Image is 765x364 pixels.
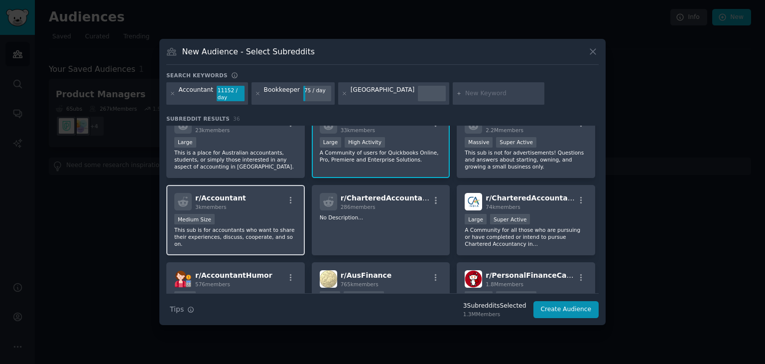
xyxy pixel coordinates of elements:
span: 23k members [195,127,230,133]
span: 765k members [341,281,379,287]
h3: New Audience - Select Subreddits [182,46,315,57]
div: Accountant [179,86,214,102]
div: 1.3M Members [463,311,526,318]
p: A Community of users for Quickbooks Online, Pro, Premiere and Enterprise Solutions. [320,149,442,163]
p: This sub is not for advertisements! Questions and answers about starting, owning, and growing a s... [465,149,587,170]
input: New Keyword [465,89,541,98]
img: AusFinance [320,270,337,288]
span: 36 [233,116,240,122]
div: High Activity [345,137,385,148]
div: Small [174,291,196,302]
button: Create Audience [533,301,599,318]
div: Massive [465,137,493,148]
p: No Description... [320,214,442,221]
p: A Community for all those who are pursuing or have completed or intend to pursue Chartered Accoun... [465,226,587,247]
div: Massive [465,291,493,302]
div: Super Active [496,137,536,148]
div: [GEOGRAPHIC_DATA] [351,86,415,102]
span: 74k members [486,204,520,210]
span: Subreddit Results [166,115,230,122]
div: Super Active [490,214,530,224]
span: r/ AccountantHumor [195,271,272,279]
div: 11152 / day [217,86,245,102]
h3: Search keywords [166,72,228,79]
p: This sub is for accountants who want to share their experiences, discuss, cooperate, and so on. [174,226,297,247]
div: Bookkeeper [264,86,300,102]
span: r/ CharteredAccountants [486,194,580,202]
div: Large [465,214,487,224]
div: Super Active [496,291,536,302]
img: PersonalFinanceCanada [465,270,482,288]
span: Tips [170,304,184,315]
span: 576 members [195,281,230,287]
img: CharteredAccountants [465,193,482,210]
button: Tips [166,301,198,318]
p: This is a place for Australian accountants, students, or simply those interested in any aspect of... [174,149,297,170]
img: AccountantHumor [174,270,192,288]
span: r/ CharteredAccountant [341,194,431,202]
span: r/ Accountant [195,194,246,202]
div: Medium Size [174,214,215,224]
span: r/ AusFinance [341,271,392,279]
div: Large [174,137,196,148]
span: 1.8M members [486,281,523,287]
div: 3 Subreddit s Selected [463,302,526,311]
span: 286 members [341,204,376,210]
div: Super Active [344,291,384,302]
span: r/ PersonalFinanceCanada [486,271,586,279]
span: 3k members [195,204,227,210]
span: 2.2M members [486,127,523,133]
span: 33k members [341,127,375,133]
div: Large [320,137,342,148]
div: Huge [320,291,341,302]
div: 75 / day [303,86,331,95]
